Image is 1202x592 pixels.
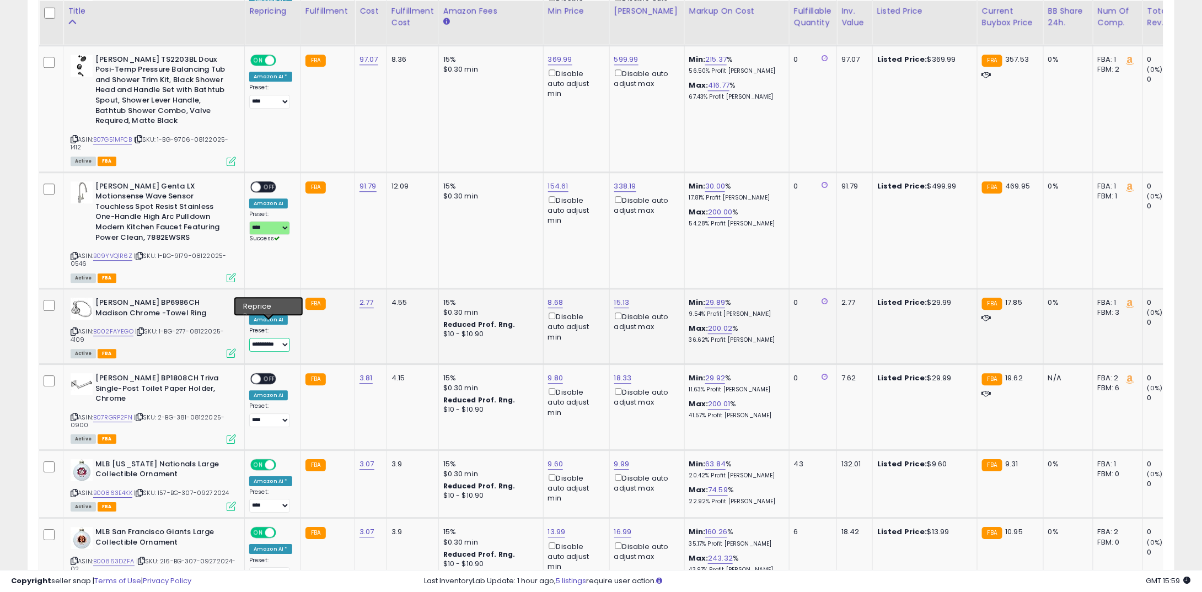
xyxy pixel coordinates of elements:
[249,327,292,352] div: Preset:
[71,373,93,395] img: 31fR+-VqeCL._SL40_.jpg
[548,181,568,192] a: 154.61
[95,527,229,550] b: MLB San Francisco Giants Large Collectible Ornament
[689,55,781,75] div: %
[93,327,133,336] a: B002FAYEGO
[249,488,292,513] div: Preset:
[982,459,1002,471] small: FBA
[689,472,781,480] p: 20.42% Profit [PERSON_NAME]
[359,373,373,384] a: 3.81
[1048,527,1085,537] div: 0%
[982,181,1002,193] small: FBA
[443,55,535,64] div: 15%
[689,5,785,17] div: Markup on Cost
[689,310,781,318] p: 9.54% Profit [PERSON_NAME]
[689,80,709,90] b: Max:
[443,459,535,469] div: 15%
[305,181,326,193] small: FBA
[1098,191,1134,201] div: FBM: 1
[359,459,374,470] a: 3.07
[443,373,535,383] div: 15%
[71,273,96,283] span: All listings currently available for purchase on Amazon
[705,297,725,308] a: 29.89
[305,527,326,539] small: FBA
[689,54,706,64] b: Min:
[614,5,680,17] div: [PERSON_NAME]
[305,5,350,17] div: Fulfillment
[689,399,781,419] div: %
[689,485,781,505] div: %
[548,297,564,308] a: 8.68
[275,55,292,64] span: OFF
[261,299,278,308] span: OFF
[614,54,638,65] a: 599.99
[841,527,864,537] div: 18.42
[1005,526,1023,537] span: 10.95
[614,472,676,493] div: Disable auto adjust max
[95,459,229,482] b: MLB [US_STATE] Nationals Large Collectible Ornament
[391,298,430,308] div: 4.55
[548,54,572,65] a: 369.99
[95,55,229,129] b: [PERSON_NAME] TS2203BL Doux Posi-Temp Pressure Balancing Tub and Shower Trim Kit, Black Shower He...
[251,460,265,469] span: ON
[708,553,733,564] a: 243.32
[95,298,229,321] b: [PERSON_NAME] BP6986CH Madison Chrome -Towel Ring
[359,54,378,65] a: 97.07
[689,324,781,344] div: %
[689,194,781,202] p: 17.81% Profit [PERSON_NAME]
[71,251,226,268] span: | SKU: 1-BG-9179-08122025-0546
[1048,5,1088,28] div: BB Share 24h.
[249,84,292,109] div: Preset:
[689,323,709,333] b: Max:
[548,540,601,572] div: Disable auto adjust min
[689,373,706,383] b: Min:
[1005,297,1022,308] span: 17.85
[359,181,377,192] a: 91.79
[1098,383,1134,393] div: FBM: 6
[1147,181,1192,191] div: 0
[1005,459,1018,469] span: 9.31
[71,502,96,512] span: All listings currently available for purchase on Amazon
[305,459,326,471] small: FBA
[443,469,535,479] div: $0.30 min
[249,5,296,17] div: Repricing
[93,413,132,422] a: B07RGRP2FN
[877,181,969,191] div: $499.99
[982,5,1039,28] div: Current Buybox Price
[794,373,828,383] div: 0
[71,55,93,77] img: 31-wiq5JsrL._SL40_.jpg
[443,395,516,405] b: Reduced Prof. Rng.
[548,67,601,99] div: Disable auto adjust min
[841,298,864,308] div: 2.77
[614,373,632,384] a: 18.33
[305,298,326,310] small: FBA
[443,17,450,26] small: Amazon Fees.
[982,527,1002,539] small: FBA
[548,472,601,504] div: Disable auto adjust min
[1098,64,1134,74] div: FBM: 2
[1147,298,1192,308] div: 0
[684,1,789,44] th: The percentage added to the cost of goods (COGS) that forms the calculator for Min & Max prices.
[443,537,535,547] div: $0.30 min
[877,526,927,537] b: Listed Price:
[841,459,864,469] div: 132.01
[548,386,601,418] div: Disable auto adjust min
[548,194,601,226] div: Disable auto adjust min
[708,207,732,218] a: 200.00
[689,67,781,75] p: 56.50% Profit [PERSON_NAME]
[305,55,326,67] small: FBA
[877,459,927,469] b: Listed Price:
[614,67,676,89] div: Disable auto adjust max
[689,459,781,480] div: %
[391,55,430,64] div: 8.36
[1098,55,1134,64] div: FBA: 1
[305,373,326,385] small: FBA
[275,460,292,469] span: OFF
[689,373,781,394] div: %
[71,157,96,166] span: All listings currently available for purchase on Amazon
[71,413,224,429] span: | SKU: 2-BG-381-08122025-0900
[71,135,228,152] span: | SKU: 1-BG-9706-08122025-1412
[1098,469,1134,479] div: FBM: 0
[98,273,116,283] span: FBA
[249,544,292,554] div: Amazon AI *
[877,297,927,308] b: Listed Price:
